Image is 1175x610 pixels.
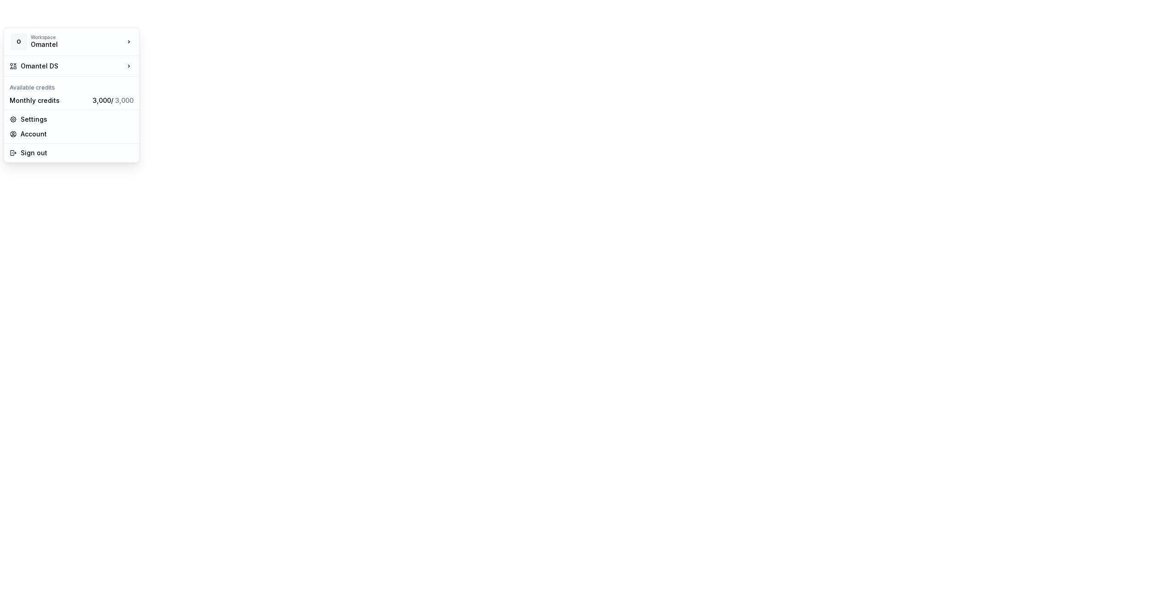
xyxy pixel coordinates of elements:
div: O [11,34,27,50]
div: Omantel [31,40,109,49]
div: Sign out [21,148,134,158]
span: 3,000 [115,96,134,104]
div: Workspace [31,34,124,40]
span: 3,000 / [93,96,134,104]
div: Settings [21,115,134,124]
div: Available credits [6,79,137,93]
div: Account [21,130,134,139]
div: Monthly credits [10,96,89,105]
div: Omantel DS [21,62,124,71]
